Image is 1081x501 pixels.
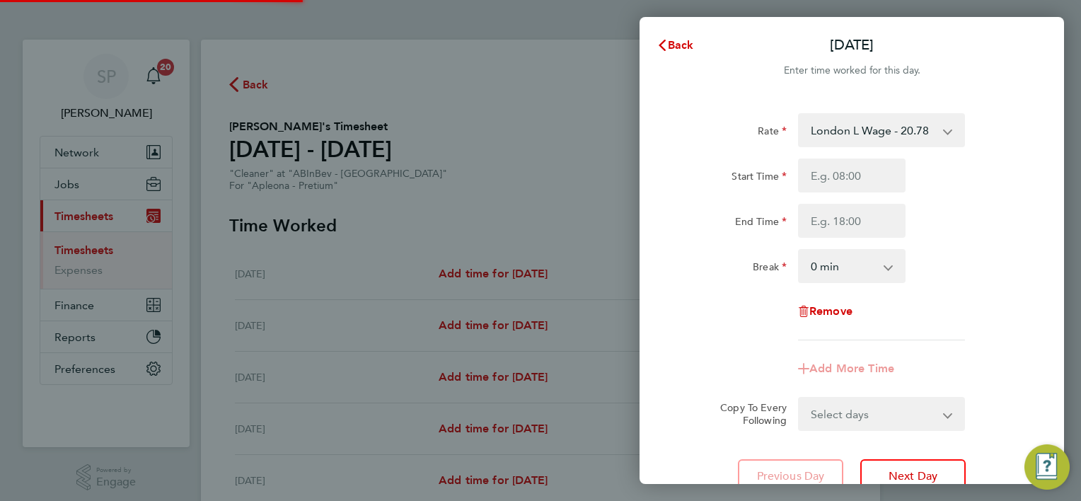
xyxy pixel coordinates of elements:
span: Remove [809,304,852,318]
span: Back [668,38,694,52]
div: Enter time worked for this day. [640,62,1064,79]
label: Copy To Every Following [709,401,787,427]
button: Remove [798,306,852,317]
input: E.g. 08:00 [798,159,906,192]
label: Rate [758,125,787,142]
label: Start Time [732,170,787,187]
button: Next Day [860,459,966,493]
button: Back [642,31,708,59]
label: Break [753,260,787,277]
input: E.g. 18:00 [798,204,906,238]
button: Engage Resource Center [1024,444,1070,490]
p: [DATE] [830,35,874,55]
label: End Time [735,215,787,232]
span: Next Day [889,469,937,483]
